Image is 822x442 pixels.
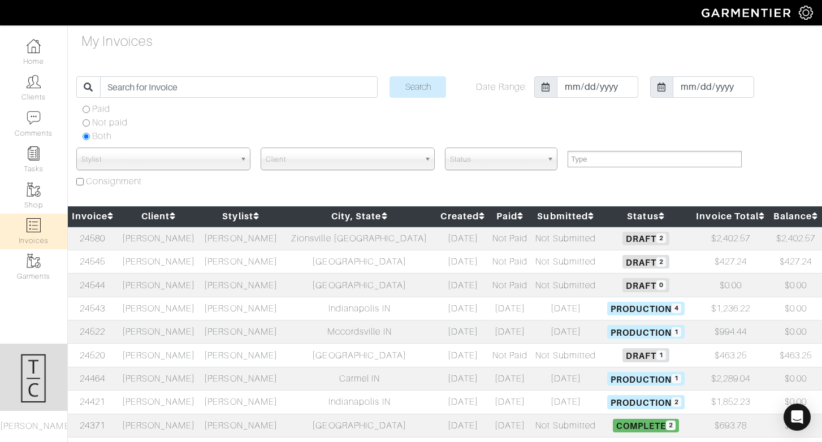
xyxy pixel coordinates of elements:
td: Zionsville [GEOGRAPHIC_DATA] [282,227,437,250]
td: $2,289.04 [692,367,769,390]
span: Client [266,148,419,171]
td: $994.44 [692,320,769,344]
td: $0.00 [769,367,822,390]
td: [PERSON_NAME] [200,297,282,320]
span: Complete [613,419,679,432]
label: Not paid [92,116,128,129]
span: 2 [656,233,666,243]
img: gear-icon-white-bd11855cb880d31180b6d7d6211b90ccbf57a29d726f0c71d8c61bd08dd39cc2.png [799,6,813,20]
td: [DATE] [489,391,531,414]
td: [PERSON_NAME] [200,344,282,367]
td: [PERSON_NAME] [118,367,200,390]
td: [GEOGRAPHIC_DATA] [282,274,437,297]
td: $427.24 [769,250,822,273]
td: [PERSON_NAME] [118,344,200,367]
td: $1,852.23 [692,391,769,414]
td: Indianapolis IN [282,297,437,320]
a: Client [141,211,176,222]
td: Not Paid [489,344,531,367]
span: 1 [656,350,666,360]
td: Not Submitted [531,414,600,437]
a: 24580 [80,233,105,244]
td: [DATE] [489,297,531,320]
td: $0.00 [769,274,822,297]
span: Production [607,302,685,315]
a: 24545 [80,257,105,267]
td: [PERSON_NAME] [200,274,282,297]
td: [DATE] [437,367,489,390]
td: [DATE] [437,320,489,344]
span: Production [607,325,685,339]
td: $2,402.57 [769,227,822,250]
td: [DATE] [489,367,531,390]
td: $0.00 [692,274,769,297]
img: comment-icon-a0a6a9ef722e966f86d9cbdc48e553b5cf19dbc54f86b18d962a5391bc8f6eb6.png [27,111,41,125]
a: 24522 [80,327,105,337]
td: Carmel IN [282,367,437,390]
span: 2 [666,421,676,430]
input: Search for Invoice [100,76,378,98]
a: Created [440,211,484,222]
a: 24464 [80,374,105,384]
td: [DATE] [531,320,600,344]
td: [DATE] [437,391,489,414]
label: Both [92,129,111,143]
td: [DATE] [489,414,531,437]
img: orders-icon-0abe47150d42831381b5fb84f609e132dff9fe21cb692f30cb5eec754e2cba89.png [27,218,41,232]
td: [DATE] [437,250,489,273]
td: [PERSON_NAME] [118,227,200,250]
a: City, State [331,211,388,222]
td: $463.25 [769,344,822,367]
img: reminder-icon-8004d30b9f0a5d33ae49ab947aed9ed385cf756f9e5892f1edd6e32f2345188e.png [27,146,41,161]
td: [GEOGRAPHIC_DATA] [282,414,437,437]
span: Status [450,148,542,171]
span: 1 [672,327,681,337]
td: [PERSON_NAME] [118,250,200,273]
td: [PERSON_NAME] [118,297,200,320]
td: Indianapolis IN [282,391,437,414]
td: [DATE] [437,274,489,297]
a: Status [627,211,664,222]
img: garmentier-logo-header-white-b43fb05a5012e4ada735d5af1a66efaba907eab6374d6393d1fbf88cb4ef424d.png [696,3,799,23]
td: $0.00 [769,297,822,320]
img: clients-icon-6bae9207a08558b7cb47a8932f037763ab4055f8c8b6bfacd5dc20c3e0201464.png [27,75,41,89]
td: Not Submitted [531,250,600,273]
td: $0.00 [769,391,822,414]
td: [DATE] [437,227,489,250]
img: garments-icon-b7da505a4dc4fd61783c78ac3ca0ef83fa9d6f193b1c9dc38574b1d14d53ca28.png [27,183,41,197]
td: [PERSON_NAME] [200,367,282,390]
span: Production [607,395,685,409]
td: Not Submitted [531,344,600,367]
h4: My Invoices [81,33,153,50]
td: $463.25 [692,344,769,367]
a: Invoice Total [696,211,765,222]
span: Draft [622,255,669,268]
td: [PERSON_NAME] [118,274,200,297]
td: [DATE] [437,344,489,367]
td: [GEOGRAPHIC_DATA] [282,250,437,273]
a: Paid [496,211,524,222]
img: dashboard-icon-dbcd8f5a0b271acd01030246c82b418ddd0df26cd7fceb0bd07c9910d44c42f6.png [27,39,41,53]
td: Not Paid [489,274,531,297]
td: [PERSON_NAME] [118,320,200,344]
td: $2,402.57 [692,227,769,250]
a: 24520 [80,350,105,361]
td: Not Submitted [531,274,600,297]
label: Date Range: [476,80,527,94]
td: [DATE] [531,391,600,414]
a: Balance [773,211,818,222]
a: 24543 [80,304,105,314]
a: 24421 [80,397,105,407]
span: Draft [622,232,669,245]
label: Paid [92,102,110,116]
td: [DATE] [531,367,600,390]
span: 1 [672,374,681,384]
td: [PERSON_NAME] [200,414,282,437]
span: Draft [622,278,669,292]
a: 24371 [80,421,105,431]
span: 4 [672,304,681,313]
td: [PERSON_NAME] [118,414,200,437]
span: Draft [622,348,669,362]
td: Not Paid [489,250,531,273]
td: [PERSON_NAME] [200,320,282,344]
